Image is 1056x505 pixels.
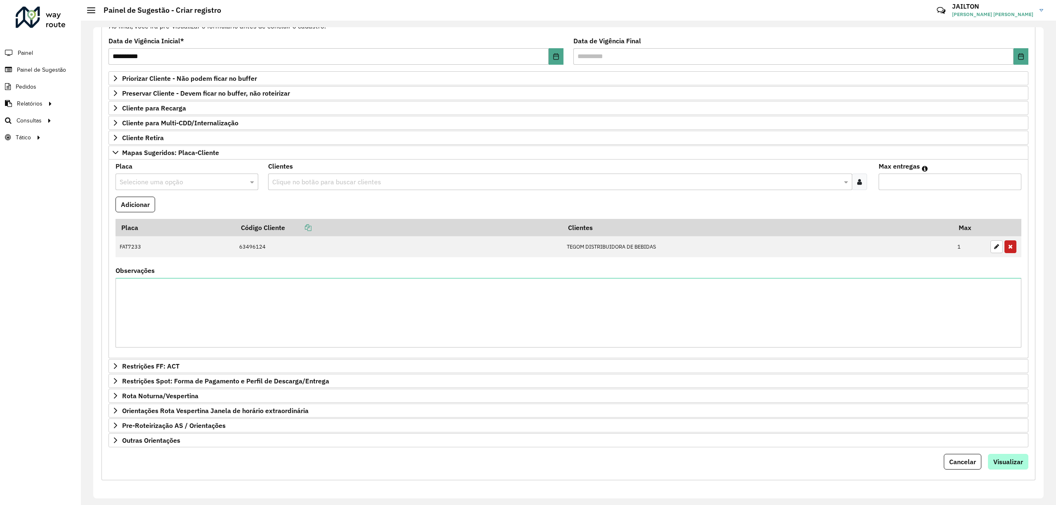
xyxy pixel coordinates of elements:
[122,120,238,126] span: Cliente para Multi-CDD/Internalização
[108,131,1028,145] a: Cliente Retira
[122,149,219,156] span: Mapas Sugeridos: Placa-Cliente
[108,86,1028,100] a: Preservar Cliente - Devem ficar no buffer, não roteirizar
[108,374,1028,388] a: Restrições Spot: Forma de Pagamento e Perfil de Descarga/Entrega
[122,422,226,429] span: Pre-Roteirização AS / Orientações
[108,36,184,46] label: Data de Vigência Inicial
[122,90,290,96] span: Preservar Cliente - Devem ficar no buffer, não roteirizar
[16,116,42,125] span: Consultas
[285,223,311,232] a: Copiar
[17,99,42,108] span: Relatórios
[108,146,1028,160] a: Mapas Sugeridos: Placa-Cliente
[122,134,164,141] span: Cliente Retira
[108,418,1028,432] a: Pre-Roteirização AS / Orientações
[108,404,1028,418] a: Orientações Rota Vespertina Janela de horário extraordinária
[562,236,953,258] td: TEGOM DISTRIBUIDORA DE BEBIDAS
[115,161,132,171] label: Placa
[988,454,1028,470] button: Visualizar
[953,219,986,236] th: Max
[953,236,986,258] td: 1
[922,165,928,172] em: Máximo de clientes que serão colocados na mesma rota com os clientes informados
[108,433,1028,447] a: Outras Orientações
[122,378,329,384] span: Restrições Spot: Forma de Pagamento e Perfil de Descarga/Entrega
[122,437,180,444] span: Outras Orientações
[122,407,309,414] span: Orientações Rota Vespertina Janela de horário extraordinária
[562,219,953,236] th: Clientes
[122,105,186,111] span: Cliente para Recarga
[122,75,257,82] span: Priorizar Cliente - Não podem ficar no buffer
[952,2,1033,10] h3: JAILTON
[879,161,920,171] label: Max entregas
[952,11,1033,18] span: [PERSON_NAME] [PERSON_NAME]
[115,197,155,212] button: Adicionar
[235,219,562,236] th: Código Cliente
[573,36,641,46] label: Data de Vigência Final
[17,66,66,74] span: Painel de Sugestão
[115,219,235,236] th: Placa
[1014,48,1028,65] button: Choose Date
[108,116,1028,130] a: Cliente para Multi-CDD/Internalização
[18,49,33,57] span: Painel
[108,359,1028,373] a: Restrições FF: ACT
[108,101,1028,115] a: Cliente para Recarga
[932,2,950,19] a: Contato Rápido
[268,161,293,171] label: Clientes
[235,236,562,258] td: 63496124
[949,458,976,466] span: Cancelar
[993,458,1023,466] span: Visualizar
[108,160,1028,359] div: Mapas Sugeridos: Placa-Cliente
[108,389,1028,403] a: Rota Noturna/Vespertina
[944,454,981,470] button: Cancelar
[549,48,563,65] button: Choose Date
[95,6,221,15] h2: Painel de Sugestão - Criar registro
[16,133,31,142] span: Tático
[115,265,155,275] label: Observações
[122,363,179,369] span: Restrições FF: ACT
[122,392,198,399] span: Rota Noturna/Vespertina
[108,71,1028,85] a: Priorizar Cliente - Não podem ficar no buffer
[115,236,235,258] td: FAT7233
[16,82,36,91] span: Pedidos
